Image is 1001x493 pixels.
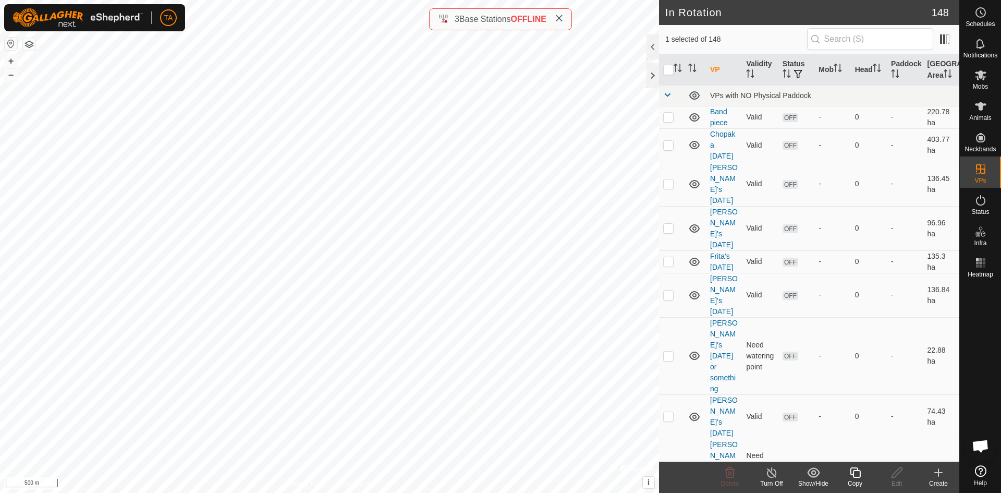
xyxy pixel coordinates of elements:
[819,411,846,422] div: -
[751,479,792,488] div: Turn Off
[923,128,959,162] td: 403.77 ha
[851,273,887,317] td: 0
[887,106,923,128] td: -
[710,274,738,316] a: [PERSON_NAME]'s [DATE]
[164,13,173,23] span: TA
[965,430,996,462] div: Open chat
[742,394,778,439] td: Valid
[819,140,846,151] div: -
[834,479,876,488] div: Copy
[742,317,778,394] td: Need watering point
[814,54,850,86] th: Mob
[887,250,923,273] td: -
[710,130,735,160] a: Chopaka [DATE]
[710,107,727,127] a: Band piece
[887,394,923,439] td: -
[710,91,955,100] div: VPs with NO Physical Paddock
[923,54,959,86] th: [GEOGRAPHIC_DATA] Area
[288,479,327,489] a: Privacy Policy
[742,106,778,128] td: Valid
[783,71,791,79] p-sorticon: Activate to sort
[851,250,887,273] td: 0
[778,54,814,86] th: Status
[887,273,923,317] td: -
[923,250,959,273] td: 135.3 ha
[891,71,899,79] p-sorticon: Activate to sort
[974,480,987,486] span: Help
[807,28,933,50] input: Search (S)
[819,351,846,362] div: -
[887,128,923,162] td: -
[710,163,738,205] a: [PERSON_NAME]'s [DATE]
[932,5,949,20] span: 148
[969,115,992,121] span: Animals
[819,461,846,472] div: -
[23,38,35,51] button: Map Layers
[783,224,798,233] span: OFF
[783,141,798,150] span: OFF
[918,479,959,488] div: Create
[923,162,959,206] td: 136.45 ha
[783,113,798,122] span: OFF
[971,209,989,215] span: Status
[963,52,997,58] span: Notifications
[923,273,959,317] td: 136.84 ha
[710,208,738,249] a: [PERSON_NAME]'s [DATE]
[834,65,842,74] p-sorticon: Activate to sort
[742,206,778,250] td: Valid
[851,206,887,250] td: 0
[819,178,846,189] div: -
[13,8,143,27] img: Gallagher Logo
[783,352,798,360] span: OFF
[459,15,511,23] span: Base Stations
[665,6,932,19] h2: In Rotation
[851,128,887,162] td: 0
[965,146,996,152] span: Neckbands
[643,477,654,488] button: i
[923,317,959,394] td: 22.88 ha
[973,83,988,90] span: Mobs
[873,65,881,74] p-sorticon: Activate to sort
[968,271,993,278] span: Heatmap
[742,128,778,162] td: Valid
[819,290,846,300] div: -
[5,38,17,50] button: Reset Map
[742,162,778,206] td: Valid
[819,223,846,234] div: -
[851,317,887,394] td: 0
[665,34,807,45] span: 1 selected of 148
[674,65,682,74] p-sorticon: Activate to sort
[648,478,650,487] span: i
[706,54,742,86] th: VP
[783,291,798,300] span: OFF
[742,273,778,317] td: Valid
[783,413,798,422] span: OFF
[710,396,738,437] a: [PERSON_NAME]'s [DATE]
[876,479,918,488] div: Edit
[746,71,754,79] p-sorticon: Activate to sort
[792,479,834,488] div: Show/Hide
[783,180,798,189] span: OFF
[887,54,923,86] th: Paddock
[742,54,778,86] th: Validity
[511,15,546,23] span: OFFLINE
[710,319,738,393] a: [PERSON_NAME]'s [DATE] or something
[710,252,733,271] a: Frita's [DATE]
[966,21,995,27] span: Schedules
[851,106,887,128] td: 0
[710,440,738,492] a: [PERSON_NAME] cows training [DATE]
[923,206,959,250] td: 96.96 ha
[5,55,17,67] button: +
[5,68,17,81] button: –
[974,240,986,246] span: Infra
[742,250,778,273] td: Valid
[887,162,923,206] td: -
[944,71,952,79] p-sorticon: Activate to sort
[887,206,923,250] td: -
[340,479,371,489] a: Contact Us
[455,15,459,23] span: 3
[783,258,798,267] span: OFF
[923,106,959,128] td: 220.78 ha
[819,256,846,267] div: -
[887,317,923,394] td: -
